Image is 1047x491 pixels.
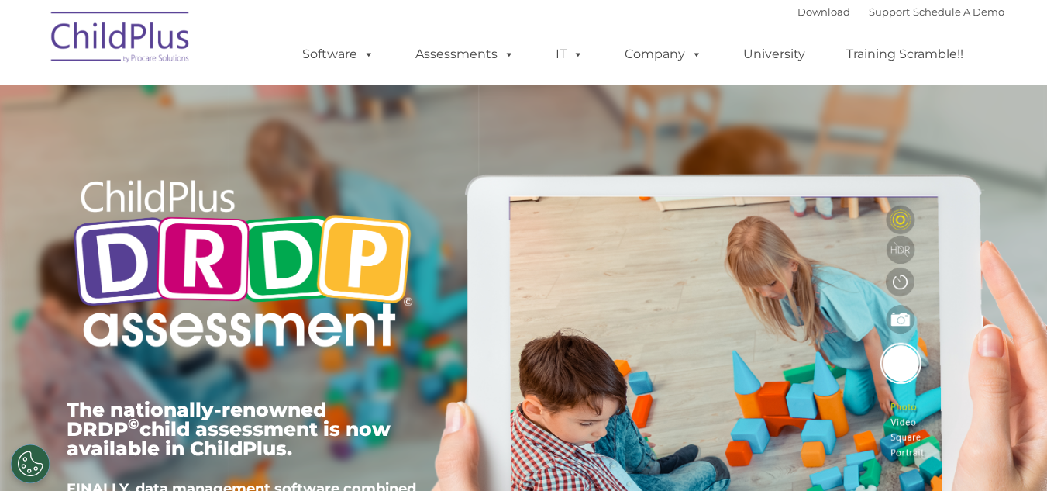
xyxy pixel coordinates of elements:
a: IT [540,39,599,70]
span: The nationally-renowned DRDP child assessment is now available in ChildPlus. [67,398,391,460]
button: Cookies Settings [11,444,50,483]
img: ChildPlus by Procare Solutions [43,1,198,78]
a: Download [797,5,850,18]
a: Schedule A Demo [913,5,1004,18]
a: University [728,39,821,70]
a: Company [609,39,718,70]
a: Training Scramble!! [831,39,979,70]
a: Support [869,5,910,18]
sup: © [128,415,139,433]
a: Software [287,39,390,70]
img: Copyright - DRDP Logo Light [67,159,418,373]
a: Assessments [400,39,530,70]
font: | [797,5,1004,18]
